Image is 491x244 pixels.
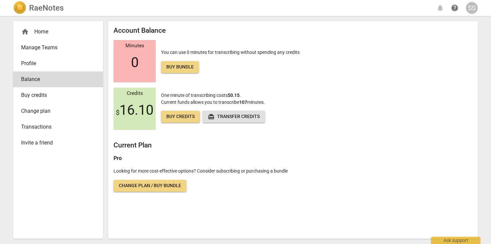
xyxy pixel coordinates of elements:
h2: RaeNotes [29,3,64,13]
span: Invite a friend [21,139,90,147]
span: 0 [131,55,139,70]
span: Buy bundle [166,64,194,70]
button: Transfer credits [203,111,265,123]
span: Manage Teams [21,44,90,52]
button: SS [466,2,478,14]
span: home [21,28,29,36]
a: Help [449,2,461,14]
a: Buy bundle [161,61,199,73]
a: Profile [13,56,103,71]
img: Logo [13,1,26,15]
span: Transactions [21,123,90,131]
span: $ [116,108,119,116]
span: help [451,4,459,12]
h2: Current Plan [114,141,473,149]
a: Change plan [13,103,103,119]
a: Buy credits [13,87,103,103]
div: Home [13,24,103,40]
h2: Account Balance [114,26,473,35]
a: Invite a friend [13,135,103,151]
span: 16.10 [116,102,153,118]
span: Current funds allows you to transcribe minutes. [161,100,265,105]
p: You can use 0 minutes for transcribing without spending any credits [161,49,300,73]
span: Change plan [21,107,90,115]
p: Looking for more cost-effective options? Consider subscribing or purchasing a bundle [114,168,473,175]
span: Buy credits [21,91,90,99]
div: Ask support [431,237,480,244]
a: Transactions [13,119,103,135]
a: Manage Teams [13,40,103,56]
div: Credits [114,91,156,97]
span: redeem [208,113,214,120]
b: 107 [239,100,247,105]
a: LogoRaeNotes [13,1,64,15]
span: Balance [21,75,90,83]
b: Pro [114,155,122,161]
a: Change plan / Buy bundle [114,180,186,192]
span: Buy credits [166,113,195,120]
div: Minutes [114,43,156,49]
span: Profile [21,60,90,67]
span: One minute of transcribing costs . [161,93,241,98]
span: Change plan / Buy bundle [119,183,181,189]
span: Transfer credits [208,113,260,120]
b: $0.15 [228,93,240,98]
div: Home [21,28,90,36]
a: Balance [13,71,103,87]
a: Buy credits [161,111,200,123]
